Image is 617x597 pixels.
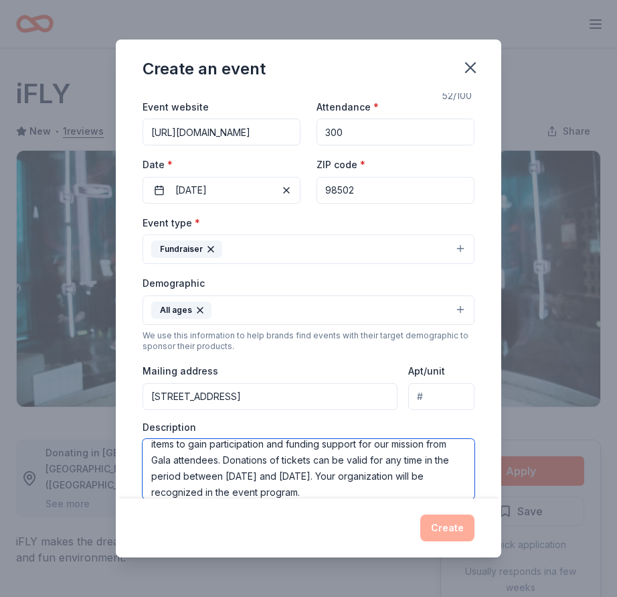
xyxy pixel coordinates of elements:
div: We use this information to help brands find events with their target demographic to sponsor their... [143,330,474,352]
label: Demographic [143,277,205,290]
textarea: · Big Brothers Big Sisters of [GEOGRAPHIC_DATA][US_STATE] hosts our annual event--The BIG Auction... [143,439,474,499]
div: Create an event [143,58,266,80]
div: Fundraiser [151,241,222,258]
input: 20 [317,119,474,145]
button: [DATE] [143,177,300,204]
label: Description [143,421,196,434]
label: ZIP code [317,158,365,172]
input: # [408,383,474,410]
button: Fundraiser [143,235,474,264]
button: All ages [143,295,474,325]
input: 12345 (U.S. only) [317,177,474,204]
div: 52 /100 [442,88,474,104]
label: Mailing address [143,364,218,378]
label: Date [143,158,300,172]
label: Attendance [317,101,379,114]
input: Enter a US address [143,383,398,410]
label: Apt/unit [408,364,445,378]
label: Event website [143,101,209,114]
input: https://www... [143,119,300,145]
div: All ages [151,302,211,319]
label: Event type [143,216,200,230]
